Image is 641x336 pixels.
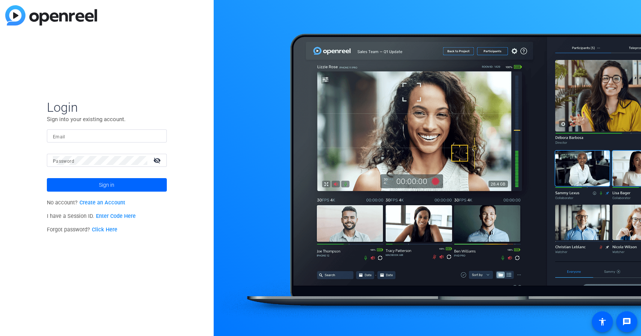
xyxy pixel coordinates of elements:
[53,159,74,164] mat-label: Password
[53,134,65,139] mat-label: Email
[92,226,117,233] a: Click Here
[53,132,161,141] input: Enter Email Address
[47,213,136,219] span: I have a Session ID.
[99,175,114,194] span: Sign in
[47,226,117,233] span: Forgot password?
[47,178,167,192] button: Sign in
[79,199,125,206] a: Create an Account
[96,213,136,219] a: Enter Code Here
[47,99,167,115] span: Login
[149,155,167,166] mat-icon: visibility_off
[47,115,167,123] p: Sign into your existing account.
[5,5,97,25] img: blue-gradient.svg
[598,317,607,326] mat-icon: accessibility
[47,199,125,206] span: No account?
[622,317,631,326] mat-icon: message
